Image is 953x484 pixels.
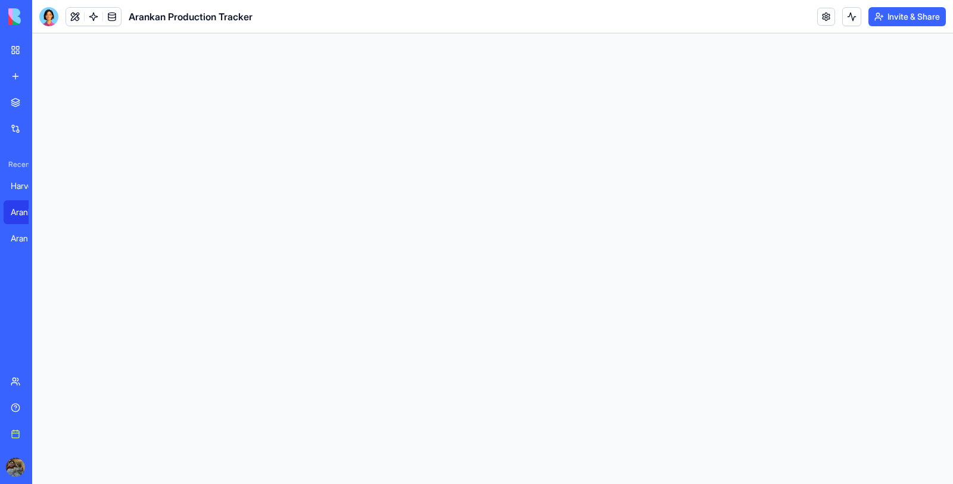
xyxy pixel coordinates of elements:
img: logo [8,8,82,25]
img: ACg8ocLckqTCADZMVyP0izQdSwexkWcE6v8a1AEXwgvbafi3xFy3vSx8=s96-c [6,458,25,477]
a: Harvest Health Financial Forecasting [4,174,51,198]
a: Arankan Production Tracker [4,200,51,224]
div: Harvest Health Financial Forecasting [11,180,44,192]
button: Invite & Share [868,7,946,26]
div: Aran Therapeutics – Cannabis Sales Forecasting [11,232,44,244]
span: Arankan Production Tracker [129,10,253,24]
a: Aran Therapeutics – Cannabis Sales Forecasting [4,227,51,250]
div: Arankan Production Tracker [11,206,44,218]
span: Recent [4,160,29,169]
